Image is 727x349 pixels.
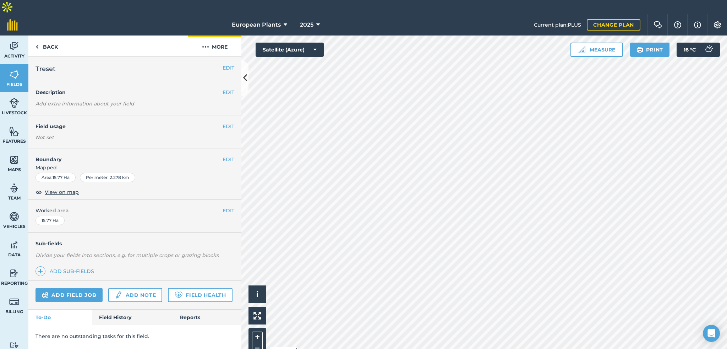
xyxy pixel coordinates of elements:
img: svg+xml;base64,PD94bWwgdmVyc2lvbj0iMS4wIiBlbmNvZGluZz0idXRmLTgiPz4KPCEtLSBHZW5lcmF0b3I6IEFkb2JlIE... [701,43,716,57]
img: svg+xml;base64,PHN2ZyB4bWxucz0iaHR0cDovL3d3dy53My5vcmcvMjAwMC9zdmciIHdpZHRoPSIxOSIgaGVpZ2h0PSIyNC... [636,45,643,54]
h4: Sub-fields [28,240,241,247]
h4: Boundary [28,148,223,163]
a: Back [28,36,65,56]
span: 2025 [300,21,313,29]
img: svg+xml;base64,PD94bWwgdmVyc2lvbj0iMS4wIiBlbmNvZGluZz0idXRmLTgiPz4KPCEtLSBHZW5lcmF0b3I6IEFkb2JlIE... [9,240,19,250]
a: Reports [173,310,241,325]
img: svg+xml;base64,PD94bWwgdmVyc2lvbj0iMS4wIiBlbmNvZGluZz0idXRmLTgiPz4KPCEtLSBHZW5lcmF0b3I6IEFkb2JlIE... [42,291,49,299]
span: View on map [45,188,79,196]
button: Satellite (Azure) [256,43,324,57]
span: Mapped [28,164,241,171]
button: EDIT [223,156,234,163]
img: Ruler icon [578,46,585,53]
em: Add extra information about your field [35,100,134,107]
div: Not set [35,134,234,141]
div: 15.77 Ha [35,216,65,225]
a: Add field job [35,288,103,302]
img: svg+xml;base64,PHN2ZyB4bWxucz0iaHR0cDovL3d3dy53My5vcmcvMjAwMC9zdmciIHdpZHRoPSI1NiIgaGVpZ2h0PSI2MC... [9,154,19,165]
button: + [252,332,263,342]
img: svg+xml;base64,PHN2ZyB4bWxucz0iaHR0cDovL3d3dy53My5vcmcvMjAwMC9zdmciIHdpZHRoPSI5IiBoZWlnaHQ9IjI0Ii... [35,43,39,51]
img: svg+xml;base64,PD94bWwgdmVyc2lvbj0iMS4wIiBlbmNvZGluZz0idXRmLTgiPz4KPCEtLSBHZW5lcmF0b3I6IEFkb2JlIE... [9,98,19,108]
img: svg+xml;base64,PD94bWwgdmVyc2lvbj0iMS4wIiBlbmNvZGluZz0idXRmLTgiPz4KPCEtLSBHZW5lcmF0b3I6IEFkb2JlIE... [9,268,19,279]
img: svg+xml;base64,PHN2ZyB4bWxucz0iaHR0cDovL3d3dy53My5vcmcvMjAwMC9zdmciIHdpZHRoPSI1NiIgaGVpZ2h0PSI2MC... [9,126,19,137]
button: 2025 [297,14,323,36]
button: 16 °C [677,43,720,57]
button: European Plants [229,14,290,36]
img: A cog icon [713,21,722,28]
img: svg+xml;base64,PHN2ZyB4bWxucz0iaHR0cDovL3d3dy53My5vcmcvMjAwMC9zdmciIHdpZHRoPSIxNCIgaGVpZ2h0PSIyNC... [38,267,43,276]
em: Divide your fields into sections, e.g. for multiple crops or grazing blocks [35,252,219,258]
span: 16 ° C [684,43,696,57]
span: Treset [35,64,55,74]
button: Measure [570,43,623,57]
span: i [256,290,258,299]
img: svg+xml;base64,PHN2ZyB4bWxucz0iaHR0cDovL3d3dy53My5vcmcvMjAwMC9zdmciIHdpZHRoPSIyMCIgaGVpZ2h0PSIyNC... [202,43,209,51]
button: EDIT [223,64,234,72]
img: svg+xml;base64,PD94bWwgdmVyc2lvbj0iMS4wIiBlbmNvZGluZz0idXRmLTgiPz4KPCEtLSBHZW5lcmF0b3I6IEFkb2JlIE... [9,183,19,193]
a: Change plan [587,19,640,31]
button: EDIT [223,207,234,214]
img: svg+xml;base64,PD94bWwgdmVyc2lvbj0iMS4wIiBlbmNvZGluZz0idXRmLTgiPz4KPCEtLSBHZW5lcmF0b3I6IEFkb2JlIE... [9,41,19,51]
div: Open Intercom Messenger [703,325,720,342]
button: EDIT [223,122,234,130]
a: To-Do [28,310,92,325]
img: svg+xml;base64,PD94bWwgdmVyc2lvbj0iMS4wIiBlbmNvZGluZz0idXRmLTgiPz4KPCEtLSBHZW5lcmF0b3I6IEFkb2JlIE... [115,291,122,299]
h4: Field usage [35,122,223,130]
img: svg+xml;base64,PD94bWwgdmVyc2lvbj0iMS4wIiBlbmNvZGluZz0idXRmLTgiPz4KPCEtLSBHZW5lcmF0b3I6IEFkb2JlIE... [9,211,19,222]
span: European Plants [232,21,281,29]
button: EDIT [223,88,234,96]
span: Worked area [35,207,234,214]
img: svg+xml;base64,PD94bWwgdmVyc2lvbj0iMS4wIiBlbmNvZGluZz0idXRmLTgiPz4KPCEtLSBHZW5lcmF0b3I6IEFkb2JlIE... [9,342,19,349]
button: i [248,285,266,303]
button: Print [630,43,670,57]
h4: Description [35,88,234,96]
img: svg+xml;base64,PD94bWwgdmVyc2lvbj0iMS4wIiBlbmNvZGluZz0idXRmLTgiPz4KPCEtLSBHZW5lcmF0b3I6IEFkb2JlIE... [9,296,19,307]
p: There are no outstanding tasks for this field. [35,332,234,340]
img: svg+xml;base64,PHN2ZyB4bWxucz0iaHR0cDovL3d3dy53My5vcmcvMjAwMC9zdmciIHdpZHRoPSIxOCIgaGVpZ2h0PSIyNC... [35,188,42,196]
a: Field Health [168,288,232,302]
img: Two speech bubbles overlapping with the left bubble in the forefront [654,21,662,28]
img: fieldmargin Logo [7,19,18,31]
img: svg+xml;base64,PHN2ZyB4bWxucz0iaHR0cDovL3d3dy53My5vcmcvMjAwMC9zdmciIHdpZHRoPSIxNyIgaGVpZ2h0PSIxNy... [694,21,701,29]
a: Add note [108,288,162,302]
a: Add sub-fields [35,266,97,276]
a: Field History [92,310,173,325]
img: svg+xml;base64,PHN2ZyB4bWxucz0iaHR0cDovL3d3dy53My5vcmcvMjAwMC9zdmciIHdpZHRoPSI1NiIgaGVpZ2h0PSI2MC... [9,69,19,80]
span: Current plan : PLUS [534,21,581,29]
img: Four arrows, one pointing top left, one top right, one bottom right and the last bottom left [253,312,261,320]
img: A question mark icon [673,21,682,28]
div: Perimeter : 2.278 km [80,173,135,182]
button: View on map [35,188,79,196]
button: More [188,36,241,56]
div: Area : 15.77 Ha [35,173,76,182]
